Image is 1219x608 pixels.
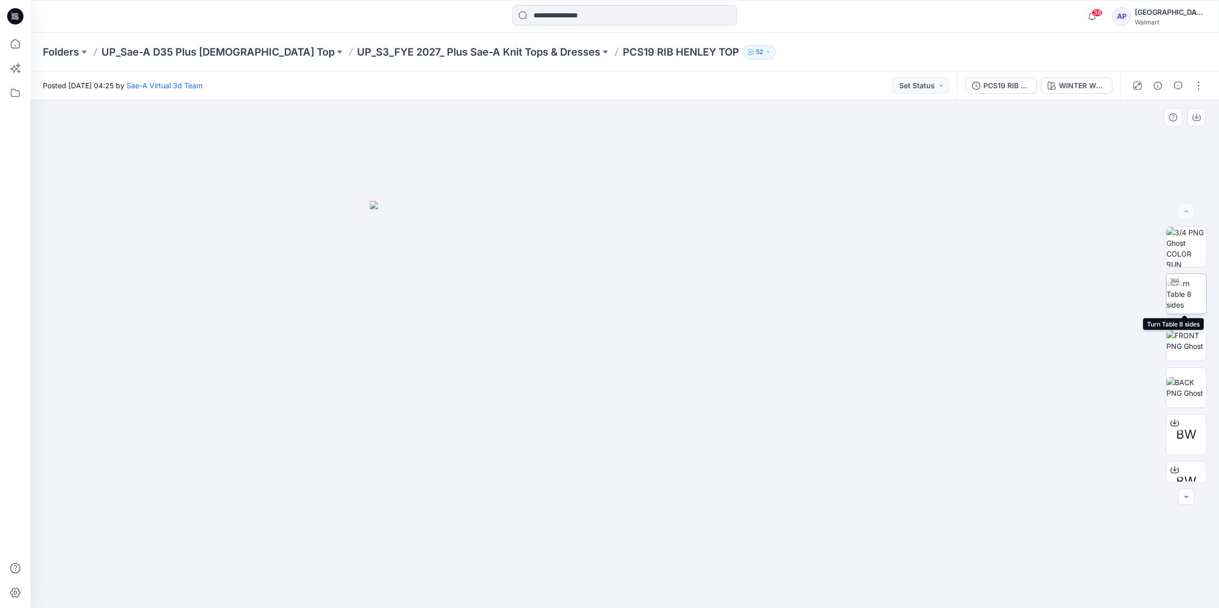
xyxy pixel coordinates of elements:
[43,45,79,59] a: Folders
[1176,472,1197,491] span: BW
[983,80,1030,91] div: PCS19 RIB HENLEY TOP_REV1_FULL COLORWAYS
[43,80,202,91] span: Posted [DATE] 04:25 by
[1059,80,1106,91] div: WINTER WHITE/MUSTARD SPICE
[1041,78,1112,94] button: WINTER WHITE/MUSTARD SPICE
[1166,377,1206,398] img: BACK PNG Ghost
[623,45,739,59] p: PCS19 RIB HENLEY TOP
[1166,330,1206,351] img: FRONT PNG Ghost
[1166,227,1206,267] img: 3/4 PNG Ghost COLOR RUN
[101,45,335,59] a: UP_Sae-A D35 Plus [DEMOGRAPHIC_DATA] Top
[357,45,600,59] a: UP_S3_FYE 2027_ Plus Sae-A Knit Tops & Dresses
[1150,78,1166,94] button: Details
[1135,6,1206,18] div: [GEOGRAPHIC_DATA]
[1166,278,1206,310] img: Turn Table 8 sides
[1135,18,1206,26] div: Walmart
[966,78,1037,94] button: PCS19 RIB HENLEY TOP_REV1_FULL COLORWAYS
[126,81,202,90] a: Sae-A Virtual 3d Team
[743,45,776,59] button: 52
[1091,9,1103,17] span: 36
[370,201,880,608] img: eyJhbGciOiJIUzI1NiIsImtpZCI6IjAiLCJzbHQiOiJzZXMiLCJ0eXAiOiJKV1QifQ.eyJkYXRhIjp7InR5cGUiOiJzdG9yYW...
[1112,7,1131,26] div: AP
[1176,425,1197,444] span: BW
[756,46,763,58] p: 52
